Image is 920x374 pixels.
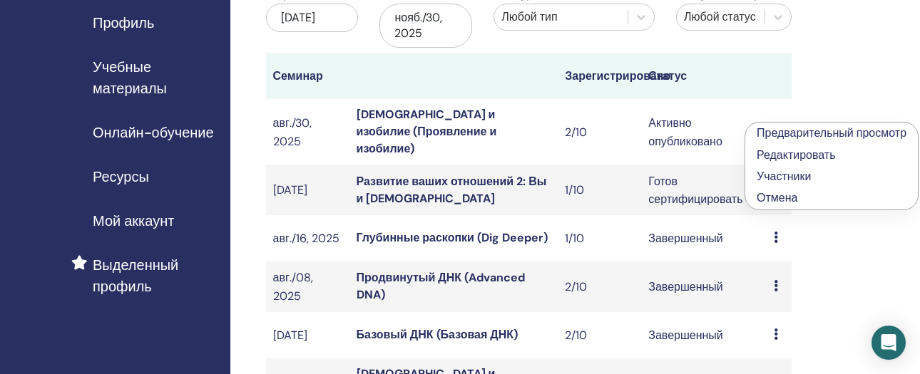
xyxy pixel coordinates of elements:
[357,327,518,342] a: Базовый ДНК (Базовая ДНК)
[648,279,723,294] font: Завершенный
[565,231,584,246] font: 1/10
[357,174,547,206] a: Развитие ваших отношений 2: Вы и [DEMOGRAPHIC_DATA]
[757,147,836,162] a: Редактировать
[757,125,906,140] a: Предварительный просмотр
[648,115,722,148] font: Активно опубликовано
[93,256,178,296] font: Выделенный профиль
[281,10,315,25] font: [DATE]
[273,68,323,83] font: Семинар
[273,182,307,197] font: [DATE]
[565,328,587,343] font: 2/10
[565,279,587,294] font: 2/10
[273,270,313,303] font: авг./08, 2025
[394,10,442,41] font: нояб./30, 2025
[757,190,797,205] font: Отмена
[757,169,811,184] a: Участники
[565,68,670,83] font: Зарегистрировано
[273,231,339,246] font: авг./16, 2025
[273,115,312,148] font: авг./30, 2025
[93,14,154,32] font: Профиль
[357,270,525,302] a: Продвинутый ДНК (Advanced DNA)
[93,58,167,98] font: Учебные материалы
[501,9,557,24] font: Любой тип
[357,107,497,156] a: [DEMOGRAPHIC_DATA] и изобилие (Проявление и изобилие)
[648,328,723,343] font: Завершенный
[648,174,742,207] font: Готов сертифицировать
[565,125,587,140] font: 2/10
[684,9,756,24] font: Любой статус
[93,212,174,230] font: Мой аккаунт
[357,230,548,245] a: Глубинные раскопки (Dig Deeper)
[872,326,906,360] div: Открытый Интерком Мессенджер
[648,68,687,83] font: Статус
[273,328,307,343] font: [DATE]
[648,231,723,246] font: Завершенный
[93,167,149,186] font: Ресурсы
[93,123,214,142] font: Онлайн-обучение
[565,182,584,197] font: 1/10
